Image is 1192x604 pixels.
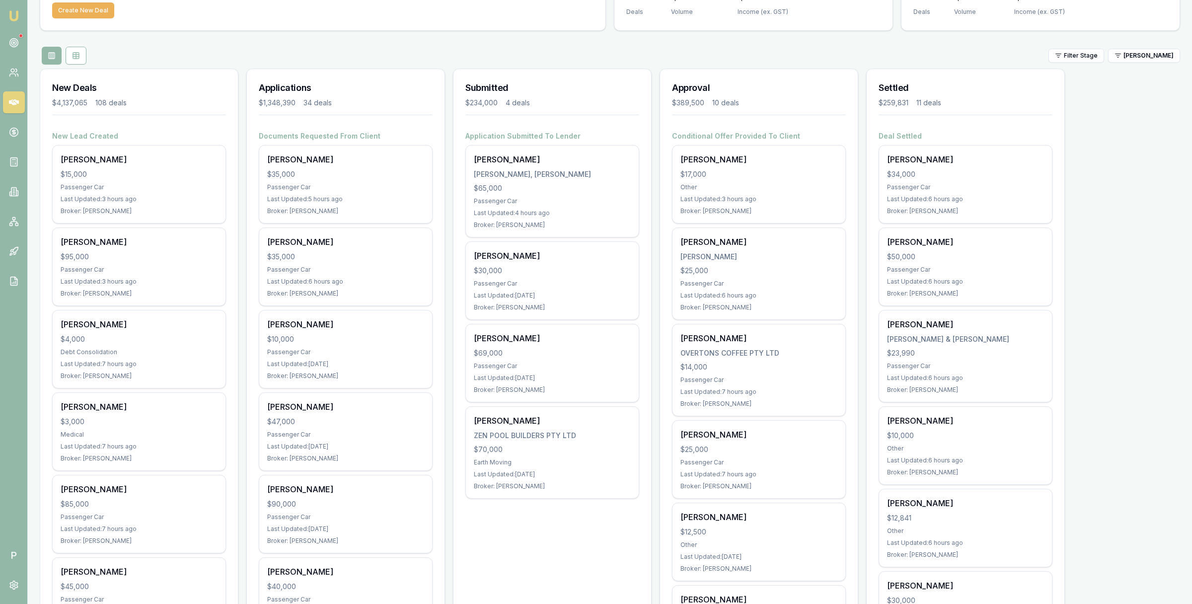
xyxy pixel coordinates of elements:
[3,544,25,566] span: P
[474,374,631,382] div: Last Updated: [DATE]
[680,553,837,561] div: Last Updated: [DATE]
[474,362,631,370] div: Passenger Car
[879,98,908,108] div: $259,831
[267,596,424,604] div: Passenger Car
[61,318,218,330] div: [PERSON_NAME]
[680,252,837,262] div: [PERSON_NAME]
[474,386,631,394] div: Broker: [PERSON_NAME]
[61,183,218,191] div: Passenger Car
[474,250,631,262] div: [PERSON_NAME]
[916,98,941,108] div: 11 deals
[61,290,218,298] div: Broker: [PERSON_NAME]
[61,525,218,533] div: Last Updated: 7 hours ago
[680,292,837,300] div: Last Updated: 6 hours ago
[887,169,1044,179] div: $34,000
[267,278,424,286] div: Last Updated: 6 hours ago
[52,2,114,18] button: Create New Deal
[267,454,424,462] div: Broker: [PERSON_NAME]
[474,280,631,288] div: Passenger Car
[61,334,218,344] div: $4,000
[267,169,424,179] div: $35,000
[61,537,218,545] div: Broker: [PERSON_NAME]
[474,470,631,478] div: Last Updated: [DATE]
[887,580,1044,592] div: [PERSON_NAME]
[61,417,218,427] div: $3,000
[887,207,1044,215] div: Broker: [PERSON_NAME]
[61,236,218,248] div: [PERSON_NAME]
[61,513,218,521] div: Passenger Car
[259,81,433,95] h3: Applications
[474,292,631,300] div: Last Updated: [DATE]
[52,131,226,141] h4: New Lead Created
[672,81,846,95] h3: Approval
[1048,49,1104,63] button: Filter Stage
[52,98,87,108] div: $4,137,065
[61,372,218,380] div: Broker: [PERSON_NAME]
[887,236,1044,248] div: [PERSON_NAME]
[267,236,424,248] div: [PERSON_NAME]
[61,483,218,495] div: [PERSON_NAME]
[887,153,1044,165] div: [PERSON_NAME]
[267,195,424,203] div: Last Updated: 5 hours ago
[474,332,631,344] div: [PERSON_NAME]
[474,431,631,441] div: ZEN POOL BUILDERS PTY LTD
[61,431,218,439] div: Medical
[61,153,218,165] div: [PERSON_NAME]
[887,195,1044,203] div: Last Updated: 6 hours ago
[267,290,424,298] div: Broker: [PERSON_NAME]
[474,348,631,358] div: $69,000
[887,278,1044,286] div: Last Updated: 6 hours ago
[887,348,1044,358] div: $23,990
[680,195,837,203] div: Last Updated: 3 hours ago
[267,431,424,439] div: Passenger Car
[1014,8,1065,16] div: Income (ex. GST)
[474,209,631,217] div: Last Updated: 4 hours ago
[680,153,837,165] div: [PERSON_NAME]
[267,207,424,215] div: Broker: [PERSON_NAME]
[259,98,296,108] div: $1,348,390
[267,401,424,413] div: [PERSON_NAME]
[474,169,631,179] div: [PERSON_NAME], [PERSON_NAME]
[8,10,20,22] img: emu-icon-u.png
[887,415,1044,427] div: [PERSON_NAME]
[303,98,332,108] div: 34 deals
[474,221,631,229] div: Broker: [PERSON_NAME]
[887,513,1044,523] div: $12,841
[61,499,218,509] div: $85,000
[61,401,218,413] div: [PERSON_NAME]
[887,456,1044,464] div: Last Updated: 6 hours ago
[267,499,424,509] div: $90,000
[61,566,218,578] div: [PERSON_NAME]
[887,318,1044,330] div: [PERSON_NAME]
[1123,52,1174,60] span: [PERSON_NAME]
[1064,52,1098,60] span: Filter Stage
[474,445,631,454] div: $70,000
[680,280,837,288] div: Passenger Car
[680,565,837,573] div: Broker: [PERSON_NAME]
[267,183,424,191] div: Passenger Car
[887,386,1044,394] div: Broker: [PERSON_NAME]
[465,131,639,141] h4: Application Submitted To Lender
[61,252,218,262] div: $95,000
[61,454,218,462] div: Broker: [PERSON_NAME]
[887,362,1044,370] div: Passenger Car
[61,596,218,604] div: Passenger Car
[879,81,1052,95] h3: Settled
[680,183,837,191] div: Other
[680,445,837,454] div: $25,000
[887,252,1044,262] div: $50,000
[465,98,498,108] div: $234,000
[680,458,837,466] div: Passenger Car
[267,537,424,545] div: Broker: [PERSON_NAME]
[267,372,424,380] div: Broker: [PERSON_NAME]
[887,431,1044,441] div: $10,000
[626,8,647,16] div: Deals
[680,236,837,248] div: [PERSON_NAME]
[680,332,837,344] div: [PERSON_NAME]
[887,334,1044,344] div: [PERSON_NAME] & [PERSON_NAME]
[52,81,226,95] h3: New Deals
[267,360,424,368] div: Last Updated: [DATE]
[61,582,218,592] div: $45,000
[887,183,1044,191] div: Passenger Car
[61,348,218,356] div: Debt Consolidation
